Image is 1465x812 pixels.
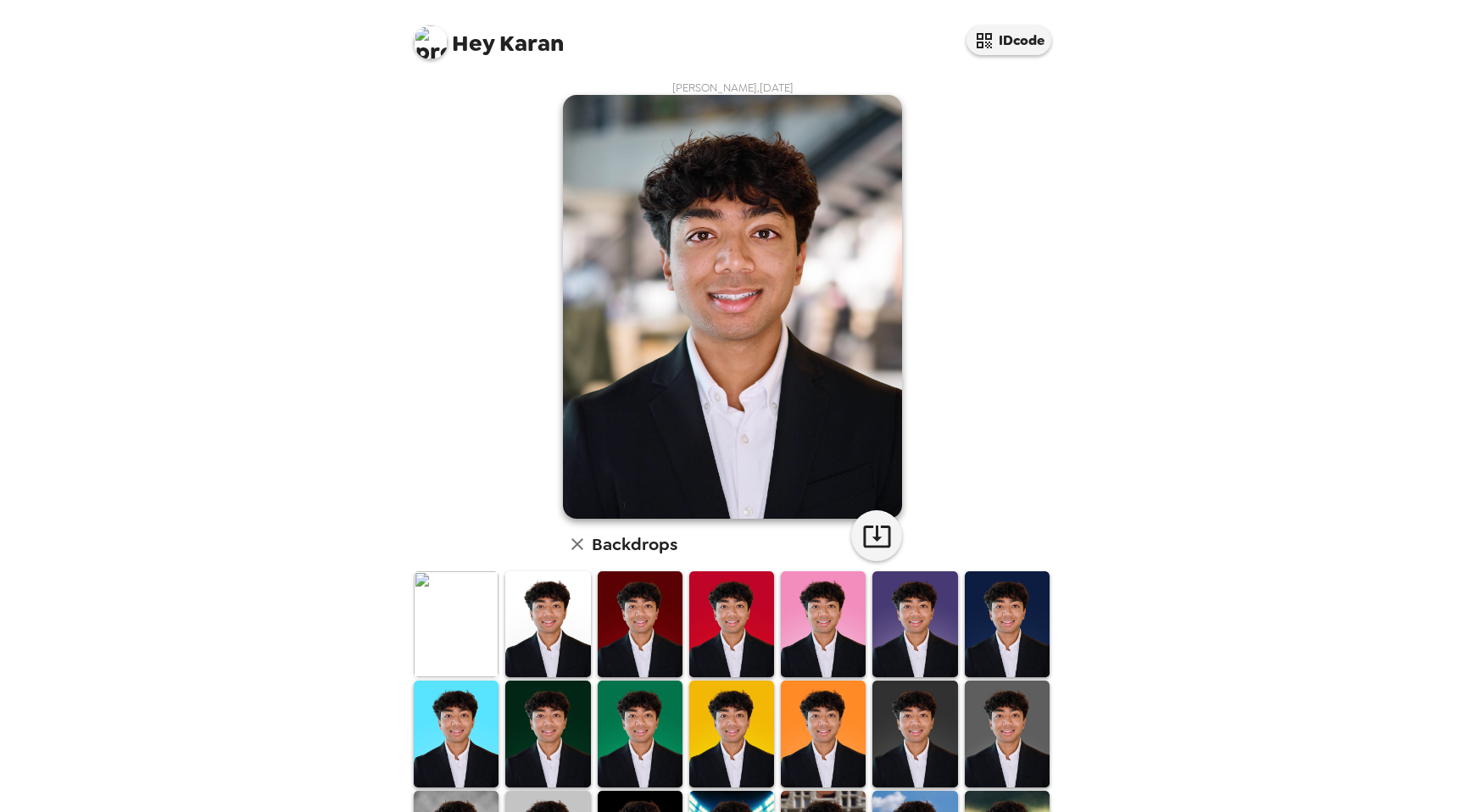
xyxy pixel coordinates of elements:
[672,81,794,95] span: [PERSON_NAME] , [DATE]
[414,17,564,55] span: Karan
[414,571,499,677] img: Original
[966,25,1051,55] button: IDcode
[592,531,677,558] h6: Backdrops
[563,95,902,519] img: user
[452,28,494,58] span: Hey
[414,25,448,59] img: profile pic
